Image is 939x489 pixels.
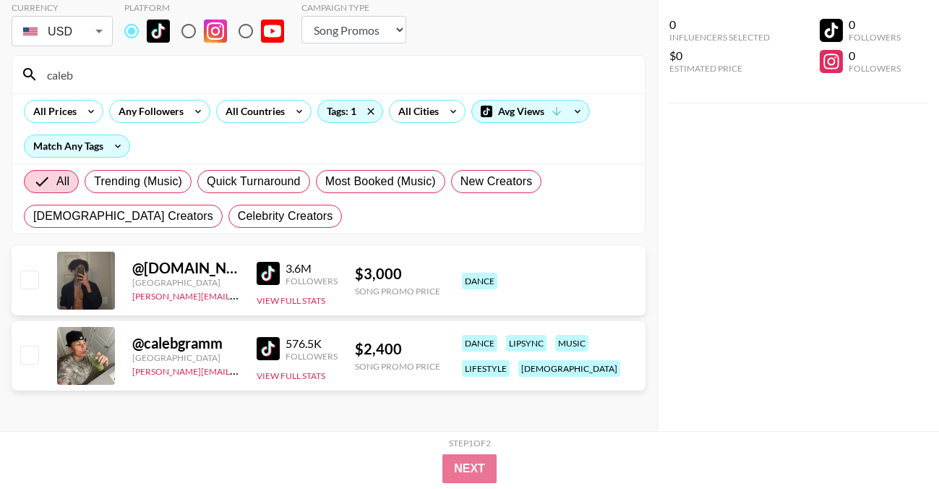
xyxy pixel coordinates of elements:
[132,288,346,302] a: [PERSON_NAME][EMAIL_ADDRESS][DOMAIN_NAME]
[867,417,922,472] iframe: Drift Widget Chat Controller
[355,286,440,297] div: Song Promo Price
[132,352,239,363] div: [GEOGRAPHIC_DATA]
[257,295,325,306] button: View Full Stats
[849,48,901,63] div: 0
[38,63,636,86] input: Search by User Name
[462,273,497,289] div: dance
[286,276,338,286] div: Followers
[147,20,170,43] img: TikTok
[110,101,186,122] div: Any Followers
[462,360,510,377] div: lifestyle
[669,32,770,43] div: Influencers Selected
[355,361,440,372] div: Song Promo Price
[286,351,338,362] div: Followers
[261,20,284,43] img: YouTube
[33,208,213,225] span: [DEMOGRAPHIC_DATA] Creators
[217,101,288,122] div: All Countries
[849,63,901,74] div: Followers
[124,2,296,13] div: Platform
[849,32,901,43] div: Followers
[12,2,113,13] div: Currency
[132,277,239,288] div: [GEOGRAPHIC_DATA]
[669,17,770,32] div: 0
[132,363,346,377] a: [PERSON_NAME][EMAIL_ADDRESS][DOMAIN_NAME]
[355,340,440,358] div: $ 2,400
[257,262,280,285] img: TikTok
[390,101,442,122] div: All Cities
[14,19,110,44] div: USD
[286,261,338,276] div: 3.6M
[257,337,280,360] img: TikTok
[301,2,406,13] div: Campaign Type
[238,208,333,225] span: Celebrity Creators
[56,173,69,190] span: All
[449,438,491,448] div: Step 1 of 2
[25,135,129,157] div: Match Any Tags
[325,173,436,190] span: Most Booked (Music)
[318,101,382,122] div: Tags: 1
[132,334,239,352] div: @ calebgramm
[462,335,497,352] div: dance
[257,370,325,381] button: View Full Stats
[442,454,497,483] button: Next
[286,336,338,351] div: 576.5K
[849,17,901,32] div: 0
[94,173,182,190] span: Trending (Music)
[207,173,301,190] span: Quick Turnaround
[355,265,440,283] div: $ 3,000
[669,63,770,74] div: Estimated Price
[25,101,80,122] div: All Prices
[518,360,620,377] div: [DEMOGRAPHIC_DATA]
[669,48,770,63] div: $0
[204,20,227,43] img: Instagram
[506,335,546,352] div: lipsync
[472,101,589,122] div: Avg Views
[460,173,533,190] span: New Creators
[555,335,588,352] div: music
[132,259,239,277] div: @ [DOMAIN_NAME]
